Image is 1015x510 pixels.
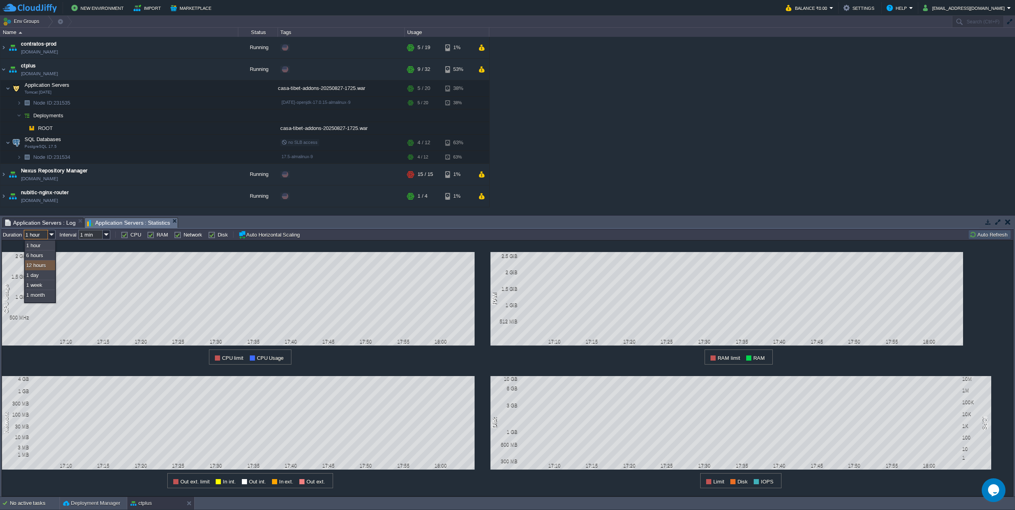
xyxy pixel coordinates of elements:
[94,339,113,344] div: 17:15
[753,355,765,361] span: RAM
[130,232,141,238] label: CPU
[24,136,62,143] span: SQL Databases
[223,479,236,485] span: In int.
[713,479,724,485] span: Limit
[0,164,7,185] img: AMDAwAAAACH5BAEAAAAALAAAAAABAAEAAAICRAEAOw==
[306,479,325,485] span: Out ext.
[882,339,902,344] div: 17:55
[21,109,33,122] img: AMDAwAAAACH5BAEAAAAALAAAAAABAAEAAAICRAEAOw==
[882,463,902,468] div: 17:55
[619,463,639,468] div: 17:20
[843,3,877,13] button: Settings
[969,231,1010,238] button: Auto Refresh
[131,339,151,344] div: 17:20
[169,463,188,468] div: 17:25
[25,290,55,300] div: 1 month
[170,3,214,13] button: Marketplace
[131,463,151,468] div: 17:20
[26,122,37,134] img: AMDAwAAAACH5BAEAAAAALAAAAAABAAEAAAICRAEAOw==
[238,231,302,239] button: Auto Horizontal Scaling
[17,151,21,163] img: AMDAwAAAACH5BAEAAAAALAAAAAABAAEAAAICRAEAOw==
[962,423,988,429] div: 1K
[492,386,517,391] div: 6 GB
[7,37,18,58] img: AMDAwAAAACH5BAEAAAAALAAAAAABAAEAAAICRAEAOw==
[94,463,113,468] div: 17:15
[962,376,988,382] div: 10M
[770,463,789,468] div: 17:40
[492,376,517,382] div: 10 GB
[24,82,71,88] span: Application Servers
[0,185,7,207] img: AMDAwAAAACH5BAEAAAAALAAAAAABAAEAAAICRAEAOw==
[11,135,22,151] img: AMDAwAAAACH5BAEAAAAALAAAAAABAAEAAAICRAEAOw==
[0,37,7,58] img: AMDAwAAAACH5BAEAAAAALAAAAAABAAEAAAICRAEAOw==
[445,80,471,96] div: 38%
[7,185,18,207] img: AMDAwAAAACH5BAEAAAAALAAAAAABAAEAAAICRAEAOw==
[445,164,471,185] div: 1%
[417,135,430,151] div: 4 / 12
[238,185,278,207] div: Running
[2,283,11,314] div: CPU Usage
[3,253,29,259] div: 2 GHz
[130,499,152,507] button: ctplus
[3,294,29,300] div: 1 GHz
[445,151,471,163] div: 63%
[33,112,65,119] a: Deployments
[3,376,29,382] div: 4 GB
[445,37,471,58] div: 1%
[24,82,71,88] a: Application ServersTomcat [DATE]
[718,355,740,361] span: RAM limit
[980,415,989,430] div: IOPS
[59,232,77,238] label: Interval
[393,339,413,344] div: 17:55
[492,286,517,292] div: 1.5 GiB
[845,463,864,468] div: 17:50
[7,59,18,80] img: AMDAwAAAACH5BAEAAAAALAAAAAABAAEAAAICRAEAOw==
[544,463,564,468] div: 17:10
[71,3,126,13] button: New Environment
[3,232,22,238] label: Duration
[807,463,827,468] div: 17:45
[21,151,33,163] img: AMDAwAAAACH5BAEAAAAALAAAAAABAAEAAAICRAEAOw==
[279,479,294,485] span: In ext.
[238,59,278,80] div: Running
[490,416,500,429] div: Disk
[982,478,1007,502] iframe: chat widget
[3,16,42,27] button: Env Groups
[282,154,313,159] span: 17.5-almalinux-9
[962,446,988,452] div: 10
[21,197,58,204] a: [DOMAIN_NAME]
[417,151,428,163] div: 4 / 12
[21,70,58,78] a: [DOMAIN_NAME]
[393,463,413,468] div: 17:55
[3,412,29,417] div: 100 MB
[3,452,29,457] div: 1 MB
[17,109,21,122] img: AMDAwAAAACH5BAEAAAAALAAAAAABAAEAAAICRAEAOw==
[445,185,471,207] div: 1%
[33,100,54,106] span: Node ID:
[356,339,376,344] div: 17:50
[37,125,54,132] a: ROOT
[7,164,18,185] img: AMDAwAAAACH5BAEAAAAALAAAAAABAAEAAAICRAEAOw==
[21,189,69,197] a: nubitic-nginx-router
[206,339,226,344] div: 17:30
[63,499,120,507] button: Deployment Manager
[770,339,789,344] div: 17:40
[2,412,11,434] div: Network
[24,136,62,142] a: SQL DatabasesPostgreSQL 17.5
[56,339,76,344] div: 17:10
[492,319,517,324] div: 512 MiB
[962,388,988,393] div: 1M
[492,442,517,447] div: 600 MB
[1,28,238,37] div: Name
[249,479,266,485] span: Out int.
[417,97,428,109] div: 5 / 20
[318,339,338,344] div: 17:45
[417,164,433,185] div: 15 / 15
[492,253,517,259] div: 2.5 GiB
[25,241,55,250] div: 1 hour
[492,269,517,275] div: 2 GiB
[3,3,57,13] img: CloudJiffy
[6,135,10,151] img: AMDAwAAAACH5BAEAAAAALAAAAAABAAEAAAICRAEAOw==
[278,28,404,37] div: Tags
